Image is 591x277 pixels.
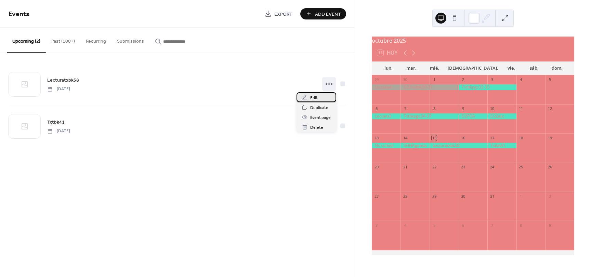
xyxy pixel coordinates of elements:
[315,11,341,18] span: Add Event
[432,223,437,228] div: 5
[47,86,70,92] span: [DATE]
[487,113,516,119] div: D2Quiz
[47,128,70,134] span: [DATE]
[403,194,408,199] div: 28
[423,61,446,75] div: mié.
[547,77,552,82] div: 5
[518,223,524,228] div: 8
[461,194,466,199] div: 30
[310,104,328,111] span: Duplicate
[489,106,495,111] div: 10
[403,165,408,170] div: 21
[518,194,524,199] div: 1
[500,61,523,75] div: vie.
[489,135,495,140] div: 17
[489,223,495,228] div: 7
[461,223,466,228] div: 6
[518,106,524,111] div: 11
[461,165,466,170] div: 23
[374,194,379,199] div: 27
[461,106,466,111] div: 9
[403,135,408,140] div: 14
[374,77,379,82] div: 29
[432,194,437,199] div: 29
[430,143,487,149] div: Lecturatxbk38
[274,11,292,18] span: Export
[111,28,149,52] button: Submissions
[374,135,379,140] div: 13
[310,124,323,131] span: Delete
[432,165,437,170] div: 22
[400,113,458,119] div: Txtbkpgs34-37
[310,94,318,101] span: Edit
[400,61,423,75] div: mar.
[487,143,516,149] div: Txtbk41
[461,77,466,82] div: 2
[518,77,524,82] div: 4
[546,61,569,75] div: dom.
[47,76,79,84] a: Lecturatxbk38
[372,143,401,149] div: No school
[7,28,46,53] button: Upcoming (2)
[47,119,65,126] span: Txtbk41
[432,106,437,111] div: 8
[403,223,408,228] div: 4
[547,165,552,170] div: 26
[372,113,401,119] div: Lectura3
[400,143,430,149] div: SHHAgenda
[374,223,379,228] div: 3
[547,194,552,199] div: 2
[489,165,495,170] div: 24
[403,106,408,111] div: 7
[372,37,574,45] div: octubre 2025
[377,61,400,75] div: lun.
[310,114,331,121] span: Event page
[489,77,495,82] div: 3
[446,61,500,75] div: [DEMOGRAPHIC_DATA].
[47,118,65,126] a: Txtbk41
[518,165,524,170] div: 25
[518,135,524,140] div: 18
[461,135,466,140] div: 16
[489,194,495,199] div: 31
[547,223,552,228] div: 9
[400,84,458,90] div: D2Textbk30-31
[523,61,546,75] div: sáb.
[459,113,488,119] div: D2FOA
[432,135,437,140] div: 15
[403,77,408,82] div: 30
[374,106,379,111] div: 6
[459,84,516,90] div: Txtbkpgs32-33
[547,135,552,140] div: 19
[260,8,298,19] a: Export
[547,106,552,111] div: 12
[374,165,379,170] div: 20
[46,28,80,52] button: Past (100+)
[47,77,79,84] span: Lecturatxbk38
[432,77,437,82] div: 1
[80,28,111,52] button: Recurring
[300,8,346,19] button: Add Event
[9,8,29,21] span: Events
[372,84,401,90] div: Lectura4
